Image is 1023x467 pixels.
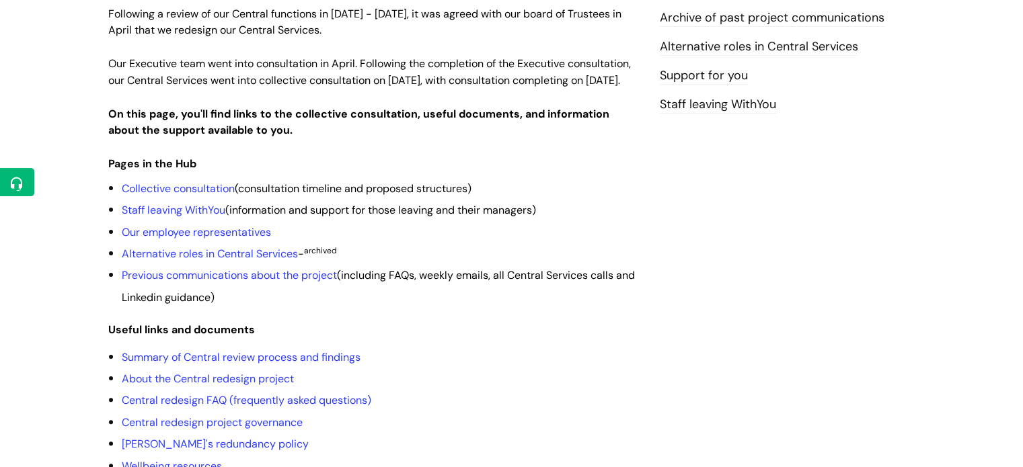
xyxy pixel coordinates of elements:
a: Archive of past project communications [660,9,884,27]
a: About the Central redesign project [122,372,294,386]
a: Our employee representatives [122,225,271,239]
a: [PERSON_NAME]'s redundancy policy [122,437,309,451]
a: Collective consultation [122,181,235,196]
span: Our Executive team went into consultation in April. Following the completion of the Executive con... [108,56,631,87]
strong: On this page, you'll find links to the collective consultation, useful documents, and information... [108,107,609,138]
a: Support for you [660,67,748,85]
a: Alternative roles in Central Services [122,247,298,261]
a: Central redesign project governance [122,415,303,429]
span: - [122,247,337,261]
span: (consultation timeline and proposed structures) [122,181,471,196]
a: Alternative roles in Central Services [660,38,858,56]
a: Staff leaving WithYou [660,96,776,114]
strong: Useful links and documents [108,323,255,337]
a: Central redesign FAQ (frequently asked questions) [122,393,371,407]
a: Previous communications about the project [122,268,337,282]
sup: archived [304,245,337,256]
a: Staff leaving WithYou [122,203,225,217]
span: Following a review of our Central functions in [DATE] - [DATE], it was agreed with our board of T... [108,7,621,38]
span: (including FAQs, weekly emails, all Central Services calls and Linkedin guidance) [122,268,635,304]
a: Summary of Central review process and findings [122,350,361,364]
strong: Pages in the Hub [108,157,196,171]
span: (information and support for those leaving and their managers) [122,203,536,217]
